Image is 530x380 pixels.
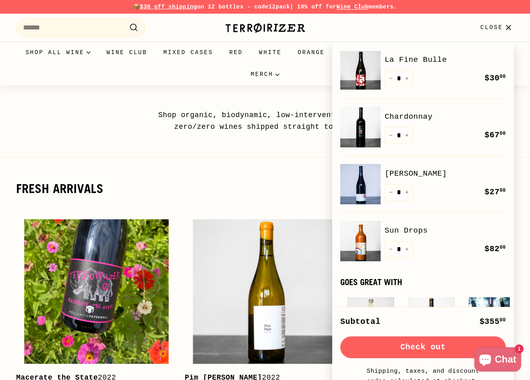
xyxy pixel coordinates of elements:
div: Subtotal [340,315,381,328]
summary: Shop all wine [17,42,98,63]
a: Orange [290,42,333,63]
summary: Merch [243,63,287,85]
button: Increase item quantity by one [401,127,413,144]
a: White [251,42,290,63]
sup: 00 [500,131,506,136]
button: Increase item quantity by one [401,70,413,87]
button: Reduce item quantity by one [385,127,397,144]
img: Sun Drops [340,221,381,261]
p: Shop organic, biodynamic, low-intervention, and zero/zero wines shipped straight to you. [140,109,390,133]
h2: fresh arrivals [16,182,478,195]
span: Close [480,23,503,32]
span: $30 off shipping [140,4,197,10]
button: Increase item quantity by one [401,184,413,201]
div: Goes great with [340,277,506,287]
a: Wine Club [336,4,369,10]
span: $67 [484,130,506,140]
a: Sun Drops [385,225,506,237]
a: [PERSON_NAME] [385,168,506,180]
span: $82 [484,244,506,254]
button: Check out [340,336,506,358]
inbox-online-store-chat: Shopify online store chat [472,347,524,374]
img: Pierre de Faite [340,164,381,204]
button: Reduce item quantity by one [385,241,397,258]
sup: 00 [500,317,506,323]
sup: 00 [500,74,506,80]
a: Chardonnay [385,111,506,123]
sup: 00 [500,188,506,193]
a: Red [221,42,251,63]
a: Wine Club [98,42,155,63]
button: Reduce item quantity by one [385,184,397,201]
span: $27 [484,187,506,197]
a: Mixed Cases [155,42,221,63]
img: Chardonnay [340,107,381,147]
div: $355 [480,315,506,328]
p: 📦 on 12 bottles - code | 10% off for members. [16,2,514,11]
button: Increase item quantity by one [401,241,413,258]
a: La Fine Bulle [385,54,506,66]
strong: 12pack [268,4,290,10]
span: $30 [484,73,506,83]
button: Close [476,16,519,40]
img: La Fine Bulle [340,50,381,90]
button: Reduce item quantity by one [385,70,397,87]
sup: 00 [500,245,506,250]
